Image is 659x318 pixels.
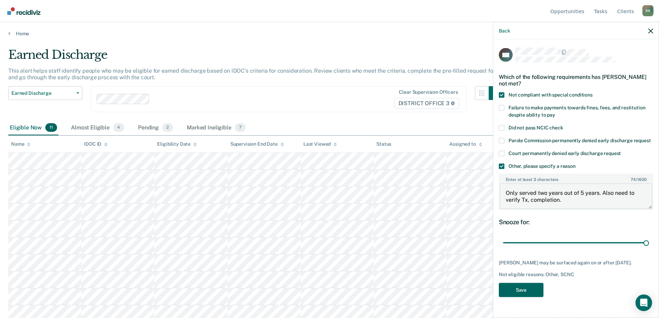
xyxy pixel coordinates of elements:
a: Home [8,30,651,37]
div: Snooze for: [499,218,653,226]
div: R R [642,5,653,16]
div: Earned Discharge [8,48,503,67]
button: Profile dropdown button [642,5,653,16]
button: Save [499,283,543,297]
span: / 1600 [631,177,646,182]
span: 4 [113,123,124,132]
div: Name [11,141,30,147]
span: 7 [235,123,246,132]
div: Marked Ineligible [185,120,247,136]
textarea: Only served two years out of 5 years. Also need to verify Tx, completion. [500,183,652,209]
span: Parole Commission permanently denied early discharge request [509,137,651,143]
span: Other, please specify a reason [509,163,576,169]
div: IDOC ID [84,141,108,147]
div: Eligible Now [8,120,58,136]
span: DISTRICT OFFICE 3 [394,98,459,109]
div: Open Intercom Messenger [635,294,652,311]
span: Did not pass NCIC check [509,125,563,130]
img: Recidiviz [7,7,40,15]
div: Not eligible reasons: Other, SCNC [499,271,653,277]
div: Clear supervision officers [399,89,458,95]
div: Last Viewed [303,141,337,147]
div: Supervision End Date [230,141,284,147]
span: Earned Discharge [11,90,74,96]
span: Failure to make payments towards fines, fees, and restitution despite ability to pay [509,105,645,117]
span: Court permanently denied early discharge request [509,150,621,156]
div: Which of the following requirements has [PERSON_NAME] not met? [499,68,653,92]
div: Status [376,141,391,147]
button: Back [499,28,510,34]
div: Pending [137,120,174,136]
div: Assigned to [449,141,482,147]
span: 11 [45,123,57,132]
span: 2 [162,123,173,132]
div: Eligibility Date [157,141,197,147]
span: Not compliant with special conditions [509,92,593,97]
div: Almost Eligible [70,120,126,136]
div: [PERSON_NAME] may be surfaced again on or after [DATE]. [499,260,653,266]
label: Enter at least 3 characters [500,174,652,182]
span: 74 [631,177,636,182]
p: This alert helps staff identify people who may be eligible for earned discharge based on IDOC’s c... [8,67,501,81]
